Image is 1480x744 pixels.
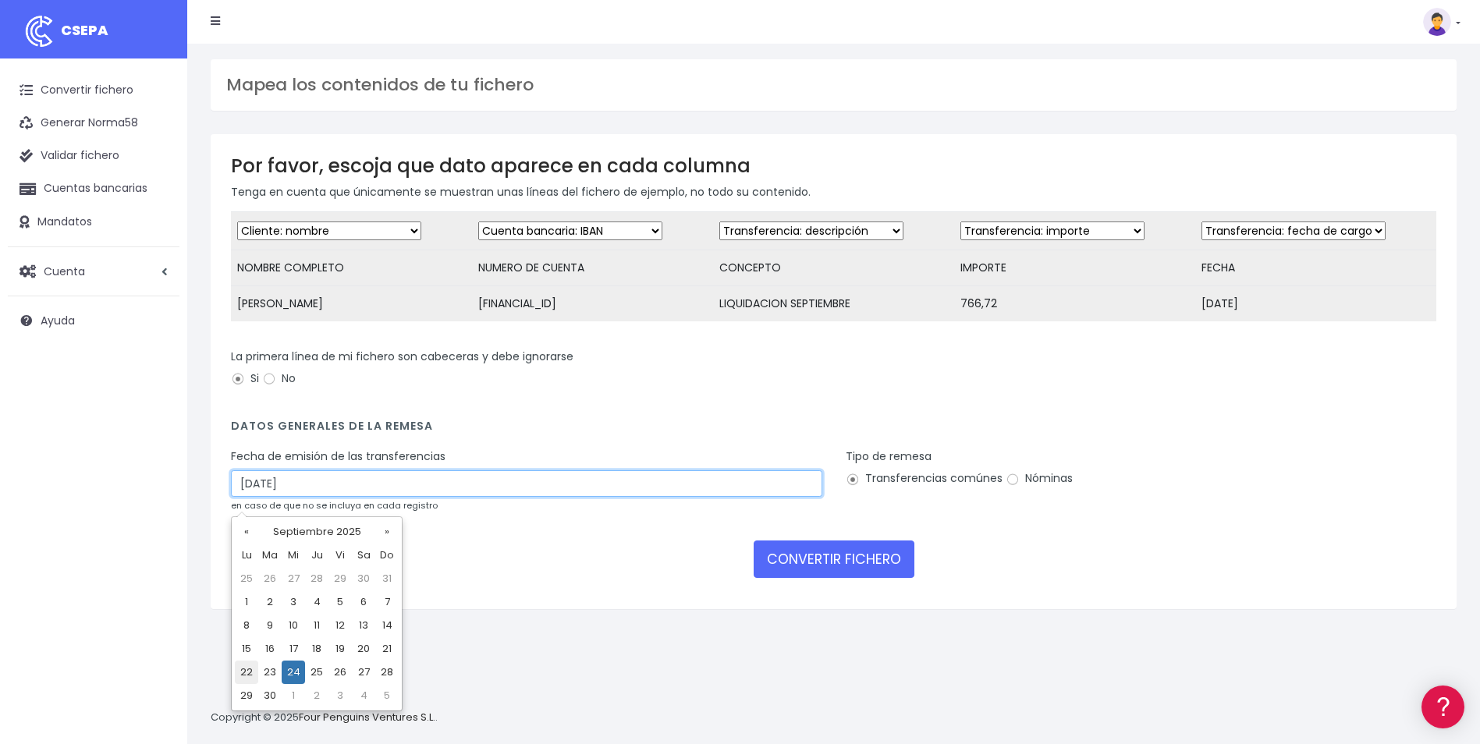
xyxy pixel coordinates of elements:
td: 19 [328,637,352,661]
div: Información general [16,108,296,123]
h3: Por favor, escoja que dato aparece en cada columna [231,154,1436,177]
th: Ju [305,544,328,567]
div: Programadores [16,374,296,389]
td: 8 [235,614,258,637]
img: logo [20,12,59,51]
td: [PERSON_NAME] [231,286,472,322]
td: 4 [352,684,375,707]
a: Problemas habituales [16,221,296,246]
a: Ayuda [8,304,179,337]
a: Generar Norma58 [8,107,179,140]
td: 27 [352,661,375,684]
th: » [375,520,399,544]
th: Ma [258,544,282,567]
small: en caso de que no se incluya en cada registro [231,499,438,512]
td: 25 [235,567,258,590]
td: 12 [328,614,352,637]
label: Transferencias comúnes [846,470,1003,487]
td: NOMBRE COMPLETO [231,250,472,286]
th: Mi [282,544,305,567]
td: 10 [282,614,305,637]
td: 27 [282,567,305,590]
td: 25 [305,661,328,684]
td: 26 [258,567,282,590]
td: 1 [235,590,258,614]
td: LIQUIDACION SEPTIEMBRE [713,286,954,322]
label: Tipo de remesa [846,448,932,465]
a: Four Penguins Ventures S.L. [299,710,435,725]
td: 29 [235,684,258,707]
td: 23 [258,661,282,684]
td: FECHA [1195,250,1436,286]
img: profile [1423,8,1451,36]
a: Videotutoriales [16,246,296,270]
span: Ayuda [41,313,75,328]
td: 14 [375,614,399,637]
label: Fecha de emisión de las transferencias [231,448,445,465]
td: 24 [282,661,305,684]
td: NUMERO DE CUENTA [472,250,713,286]
th: Do [375,544,399,567]
td: 17 [282,637,305,661]
th: Vi [328,544,352,567]
th: Lu [235,544,258,567]
button: CONVERTIR FICHERO [754,540,914,578]
a: Cuentas bancarias [8,172,179,205]
td: 28 [375,661,399,684]
a: Formatos [16,197,296,221]
td: 31 [375,567,399,590]
td: 30 [352,567,375,590]
a: Convertir fichero [8,74,179,107]
td: 28 [305,567,328,590]
td: 9 [258,614,282,637]
td: 2 [258,590,282,614]
th: Septiembre 2025 [258,520,375,544]
a: Validar fichero [8,140,179,172]
td: 26 [328,661,352,684]
td: CONCEPTO [713,250,954,286]
td: 2 [305,684,328,707]
a: Información general [16,133,296,157]
a: API [16,399,296,423]
a: POWERED BY ENCHANT [215,449,300,464]
td: 4 [305,590,328,614]
td: 18 [305,637,328,661]
td: IMPORTE [954,250,1195,286]
a: Mandatos [8,206,179,239]
span: CSEPA [61,20,108,40]
td: 16 [258,637,282,661]
td: 5 [375,684,399,707]
div: Facturación [16,310,296,324]
td: 5 [328,590,352,614]
span: Cuenta [44,263,85,278]
label: No [262,370,296,387]
td: 11 [305,614,328,637]
td: 6 [352,590,375,614]
label: La primera línea de mi fichero son cabeceras y debe ignorarse [231,349,573,365]
td: 21 [375,637,399,661]
td: [DATE] [1195,286,1436,322]
h3: Mapea los contenidos de tu fichero [226,75,1441,95]
td: 3 [328,684,352,707]
th: Sa [352,544,375,567]
label: Si [231,370,259,387]
td: 20 [352,637,375,661]
td: 22 [235,661,258,684]
h4: Datos generales de la remesa [231,420,1436,441]
a: Cuenta [8,255,179,288]
td: 15 [235,637,258,661]
button: Contáctanos [16,417,296,445]
td: 13 [352,614,375,637]
td: 1 [282,684,305,707]
td: 766,72 [954,286,1195,322]
th: « [235,520,258,544]
a: General [16,335,296,359]
p: Tenga en cuenta que únicamente se muestran unas líneas del fichero de ejemplo, no todo su contenido. [231,183,1436,200]
td: 29 [328,567,352,590]
a: Perfiles de empresas [16,270,296,294]
td: 7 [375,590,399,614]
td: [FINANCIAL_ID] [472,286,713,322]
td: 30 [258,684,282,707]
div: Convertir ficheros [16,172,296,187]
td: 3 [282,590,305,614]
